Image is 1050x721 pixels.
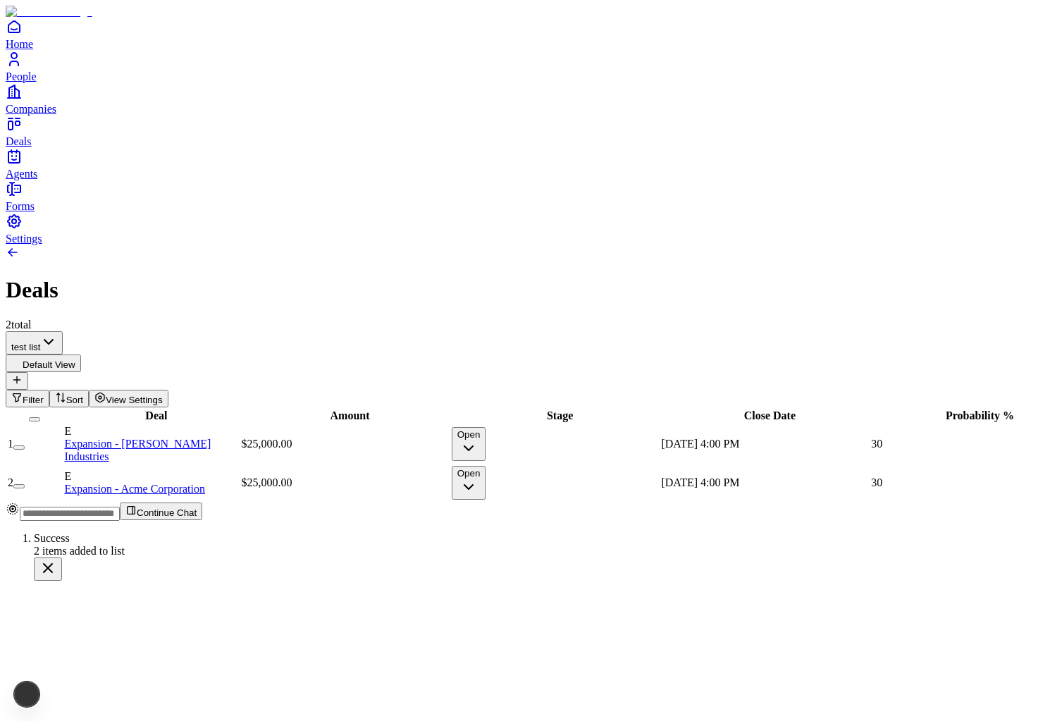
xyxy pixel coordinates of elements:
span: Companies [6,103,56,115]
span: 1 [8,438,13,450]
span: Amount [331,409,370,421]
span: Continue Chat [137,507,197,518]
a: Expansion - Acme Corporation [64,483,205,495]
span: Filter [23,395,44,405]
h1: Deals [6,277,1044,303]
span: Stage [547,409,573,421]
span: [DATE] 4:00 PM [661,438,739,450]
a: Forms [6,180,1044,212]
div: E [64,470,238,483]
button: Default View [6,355,81,372]
a: Settings [6,213,1044,245]
a: Home [6,18,1044,50]
a: Companies [6,83,1044,115]
div: Continue Chat [6,502,1044,521]
div: Notifications (F8) [6,532,1044,581]
a: Agents [6,148,1044,180]
button: Sort [49,390,89,407]
button: View Settings [89,390,168,407]
div: [DATE] 4:00 PM [661,476,868,489]
span: $25,000.00 [241,438,292,450]
span: 30 [871,476,882,488]
span: Probability % [946,409,1014,421]
span: Settings [6,233,42,245]
button: Filter [6,390,49,407]
span: $25,000.00 [241,476,292,488]
span: View Settings [106,395,163,405]
span: Sort [66,395,83,405]
div: 2 items added to list [34,545,1044,557]
span: People [6,70,37,82]
span: [DATE] 4:00 PM [661,476,739,488]
a: Deals [6,116,1044,147]
img: Item Brain Logo [6,6,92,18]
div: 2 total [6,319,1044,331]
span: Deals [6,135,31,147]
span: 30 [871,438,882,450]
span: Home [6,38,33,50]
div: Success [34,532,1044,545]
div: E [64,425,238,438]
span: Forms [6,200,35,212]
a: Expansion - [PERSON_NAME] Industries [64,438,211,462]
span: Agents [6,168,37,180]
span: Deal [145,409,167,421]
a: People [6,51,1044,82]
span: Close Date [744,409,796,421]
div: [DATE] 4:00 PM [661,438,868,450]
button: Continue Chat [120,503,202,520]
span: 2 [8,476,13,488]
